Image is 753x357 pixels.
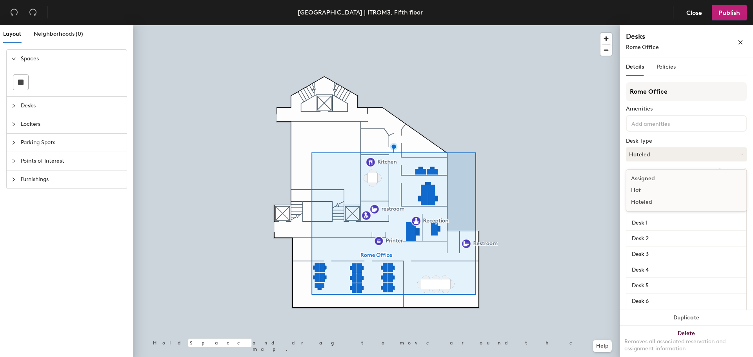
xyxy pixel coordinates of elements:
div: [GEOGRAPHIC_DATA] | ITROM3, Fifth floor [298,7,423,17]
span: expanded [11,56,16,61]
input: Unnamed desk [628,265,745,275]
input: Unnamed desk [628,233,745,244]
div: Removes all associated reservation and assignment information [624,338,748,352]
input: Add amenities [630,118,700,128]
span: Furnishings [21,170,122,188]
span: Layout [3,31,21,37]
div: Assigned [626,173,705,185]
span: Lockers [21,115,122,133]
input: Unnamed desk [628,280,745,291]
div: Hot [626,185,705,196]
span: collapsed [11,122,16,127]
button: Duplicate [620,310,753,326]
button: Undo (⌘ + Z) [6,5,22,20]
span: Policies [657,63,676,70]
h4: Desks [626,31,712,42]
input: Unnamed desk [628,249,745,260]
span: Neighborhoods (0) [34,31,83,37]
span: undo [10,8,18,16]
span: Desks [21,97,122,115]
input: Unnamed desk [628,296,745,307]
span: Points of Interest [21,152,122,170]
div: Desk Type [626,138,747,144]
button: Help [593,340,612,352]
input: Unnamed desk [628,217,745,228]
span: Rome Office [626,44,659,51]
button: Hoteled [626,147,747,161]
button: Ungroup [718,168,747,181]
span: Parking Spots [21,134,122,152]
span: collapsed [11,177,16,182]
div: Amenities [626,106,747,112]
span: Details [626,63,644,70]
span: collapsed [11,103,16,108]
span: collapsed [11,140,16,145]
div: Hoteled [626,196,705,208]
button: Close [680,5,709,20]
span: close [738,40,743,45]
span: Close [686,9,702,16]
span: Publish [718,9,740,16]
button: Publish [712,5,747,20]
span: collapsed [11,159,16,163]
button: Redo (⌘ + ⇧ + Z) [25,5,41,20]
span: Spaces [21,50,122,68]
